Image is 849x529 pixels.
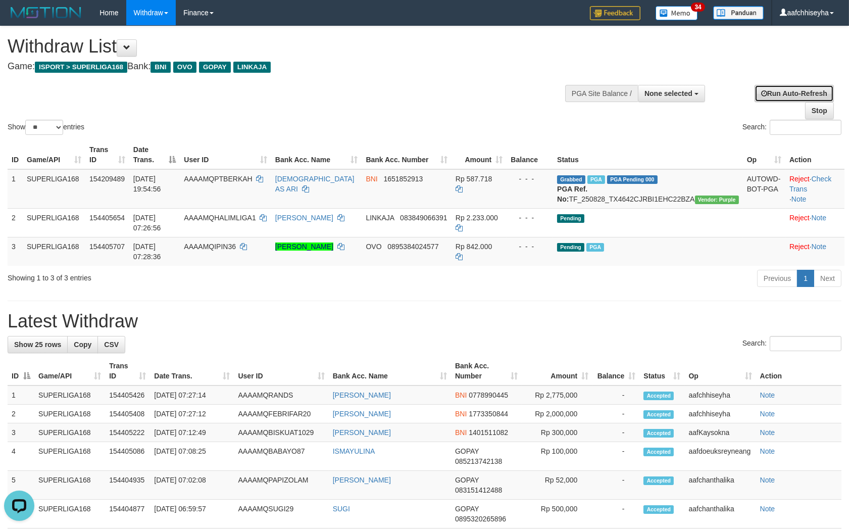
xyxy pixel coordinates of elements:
th: ID: activate to sort column descending [8,357,34,386]
td: - [592,471,639,500]
a: Note [760,428,775,437]
span: OVO [173,62,196,73]
td: AAAAMQBISKUAT1029 [234,423,329,442]
h1: Withdraw List [8,36,556,57]
td: AAAAMQPAPIZOLAM [234,471,329,500]
td: Rp 500,000 [522,500,592,528]
a: Note [791,195,807,203]
span: Accepted [643,429,674,438]
div: Showing 1 to 3 of 3 entries [8,269,346,283]
td: [DATE] 07:02:08 [150,471,234,500]
td: 154405408 [105,405,150,423]
td: SUPERLIGA168 [34,442,105,471]
th: Date Trans.: activate to sort column ascending [150,357,234,386]
td: SUPERLIGA168 [23,169,85,209]
td: Rp 2,000,000 [522,405,592,423]
a: [DEMOGRAPHIC_DATA] AS ARI [275,175,355,193]
span: BNI [455,428,467,437]
td: 154405086 [105,442,150,471]
span: [DATE] 07:26:56 [133,214,161,232]
img: Feedback.jpg [590,6,640,20]
th: Balance: activate to sort column ascending [592,357,639,386]
th: Balance [507,140,553,169]
th: Game/API: activate to sort column ascending [34,357,105,386]
td: AUTOWD-BOT-PGA [743,169,785,209]
th: Action [756,357,841,386]
label: Search: [742,336,841,351]
td: [DATE] 07:08:25 [150,442,234,471]
th: Op: activate to sort column ascending [685,357,756,386]
span: Copy [74,341,91,349]
td: [DATE] 07:27:12 [150,405,234,423]
img: MOTION_logo.png [8,5,84,20]
span: Copy 083849066391 to clipboard [400,214,447,222]
th: Op: activate to sort column ascending [743,140,785,169]
span: Vendor URL: https://trx4.1velocity.biz [695,196,739,204]
span: Copy 1401511082 to clipboard [469,428,508,437]
th: User ID: activate to sort column ascending [234,357,329,386]
td: aafdoeuksreyneang [685,442,756,471]
div: PGA Site Balance / [565,85,638,102]
th: Bank Acc. Name: activate to sort column ascending [329,357,451,386]
td: AAAAMQFEBRIFAR20 [234,405,329,423]
a: [PERSON_NAME] [333,410,391,418]
span: Grabbed [557,175,585,184]
a: [PERSON_NAME] [275,243,333,251]
span: Copy 1773350844 to clipboard [469,410,508,418]
td: · [785,237,844,266]
a: Next [814,270,841,287]
th: Amount: activate to sort column ascending [522,357,592,386]
th: Action [785,140,844,169]
img: panduan.png [713,6,764,20]
td: SUPERLIGA168 [23,208,85,237]
span: PGA Pending [607,175,658,184]
td: 154404935 [105,471,150,500]
span: GOPAY [455,447,479,455]
a: [PERSON_NAME] [275,214,333,222]
th: Trans ID: activate to sort column ascending [85,140,129,169]
a: Note [760,476,775,484]
span: AAAAMQHALIMLIGA1 [184,214,256,222]
b: PGA Ref. No: [557,185,587,203]
img: Button%20Memo.svg [656,6,698,20]
td: Rp 2,775,000 [522,386,592,405]
span: Copy 085213742138 to clipboard [455,457,502,465]
span: BNI [455,410,467,418]
td: aafchhiseyha [685,386,756,405]
a: Copy [67,336,98,353]
a: Show 25 rows [8,336,68,353]
span: 34 [691,3,705,12]
th: Status [553,140,743,169]
a: Note [760,447,775,455]
th: Status: activate to sort column ascending [639,357,684,386]
span: Copy 0778990445 to clipboard [469,391,508,399]
span: Copy 1651852913 to clipboard [383,175,423,183]
span: CSV [104,341,119,349]
td: aafchanthalika [685,500,756,528]
td: 4 [8,442,34,471]
td: 1 [8,386,34,405]
span: [DATE] 07:28:36 [133,243,161,261]
td: Rp 52,000 [522,471,592,500]
div: - - - [511,213,549,223]
span: 154209489 [89,175,125,183]
span: GOPAY [455,476,479,484]
span: Copy 083151412488 to clipboard [455,486,502,494]
td: - [592,405,639,423]
th: ID [8,140,23,169]
span: GOPAY [199,62,231,73]
td: Rp 100,000 [522,442,592,471]
td: 2 [8,208,23,237]
a: Note [760,505,775,513]
span: Accepted [643,476,674,485]
span: Pending [557,243,584,252]
td: - [592,386,639,405]
span: GOPAY [455,505,479,513]
td: 3 [8,423,34,442]
td: SUPERLIGA168 [34,405,105,423]
td: [DATE] 06:59:57 [150,500,234,528]
span: Copy 0895320265896 to clipboard [455,515,506,523]
span: Rp 2.233.000 [456,214,498,222]
a: Note [812,243,827,251]
span: 154405654 [89,214,125,222]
